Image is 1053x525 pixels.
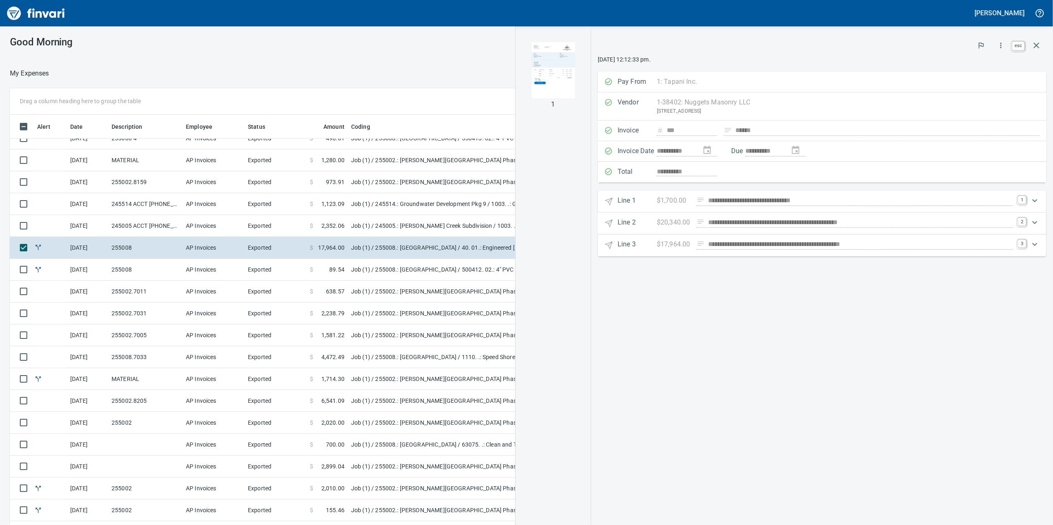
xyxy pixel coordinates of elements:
td: AP Invoices [183,412,245,434]
td: Exported [245,237,307,259]
td: Exported [245,324,307,346]
td: Job (1) / 255008.: [GEOGRAPHIC_DATA] / 63075. .: Clean and TV / 4: Subcontractors [348,434,554,456]
td: AP Invoices [183,149,245,171]
button: [PERSON_NAME] [973,7,1027,19]
td: Job (1) / 255002.: [PERSON_NAME][GEOGRAPHIC_DATA] Phase 2 & 3 / 1110. .: 12' Trench Box / 5: Other [348,324,554,346]
td: Exported [245,434,307,456]
div: Expand [598,213,1046,234]
td: AP Invoices [183,390,245,412]
span: 1,280.00 [321,156,345,164]
td: Job (1) / 255002.: [PERSON_NAME][GEOGRAPHIC_DATA] Phase 2 & 3 / 1110. .: 12' Trench Box / 5: Other [348,281,554,303]
td: Exported [245,193,307,215]
span: 89.54 [329,265,345,274]
td: AP Invoices [183,346,245,368]
td: Job (1) / 255008.: [GEOGRAPHIC_DATA] / 500412. 02.: 4" PVC Storm Lateral / 3: Material [348,259,554,281]
span: $ [310,244,313,252]
div: Expand [598,234,1046,256]
span: $ [310,265,313,274]
td: [DATE] [67,193,108,215]
span: Split transaction [34,485,43,491]
h5: [PERSON_NAME] [975,9,1024,17]
td: [DATE] [67,303,108,324]
td: AP Invoices [183,237,245,259]
span: 2,238.79 [321,309,345,317]
td: Job (1) / 245514.: Groundwater Development Pkg 9 / 1003. .: General Requirements / 5: Other [348,193,554,215]
p: My Expenses [10,69,49,78]
span: Amount [313,122,345,132]
td: Job (1) / 255002.: [PERSON_NAME][GEOGRAPHIC_DATA] Phase 2 & 3 / 2022. 06.: Geotextile Fabric for ... [348,412,554,434]
span: $ [310,353,313,361]
span: $ [310,397,313,405]
td: AP Invoices [183,324,245,346]
td: Exported [245,499,307,521]
a: esc [1012,41,1024,50]
span: $ [310,156,313,164]
td: Job (1) / 255002.: [PERSON_NAME][GEOGRAPHIC_DATA] Phase 2 & 3 / 6205. 02.: Hot Tap Ex Water Main ... [348,499,554,521]
p: [DATE] 12:12:33 pm. [598,55,1046,64]
td: Job (1) / 255002.: [PERSON_NAME][GEOGRAPHIC_DATA] Phase 2 & 3 / 1002. .: Equipment Rental / 5: Other [348,390,554,412]
td: [DATE] [67,149,108,171]
td: MATERIAL [108,149,183,171]
span: Split transaction [34,507,43,513]
td: Job (1) / 255002.: [PERSON_NAME][GEOGRAPHIC_DATA] Phase 2 & 3 / 1110. .: 12' Trench Box / 5: Other [348,303,554,324]
td: Exported [245,412,307,434]
td: MATERIAL [108,368,183,390]
span: 2,020.00 [321,419,345,427]
span: Employee [186,122,223,132]
span: 1,714.30 [321,375,345,383]
span: 638.57 [326,287,345,296]
span: 700.00 [326,440,345,449]
span: 155.46 [326,506,345,514]
span: Description [112,122,143,132]
span: 1,123.09 [321,200,345,208]
td: 245005 ACCT [PHONE_NUMBER] [108,215,183,237]
td: 245514 ACCT [PHONE_NUMBER] [108,193,183,215]
a: 2 [1018,218,1026,226]
td: Exported [245,346,307,368]
span: $ [310,200,313,208]
td: [DATE] [67,368,108,390]
p: $1,700.00 [657,196,690,206]
span: 2,899.04 [321,462,345,471]
span: Split transaction [34,267,43,272]
td: [DATE] [67,412,108,434]
a: 1 [1018,196,1026,204]
span: Amount [323,122,345,132]
td: Exported [245,171,307,193]
td: AP Invoices [183,434,245,456]
td: 255002.7011 [108,281,183,303]
td: [DATE] [67,499,108,521]
span: $ [310,309,313,317]
span: Status [248,122,265,132]
td: AP Invoices [183,259,245,281]
td: Job (1) / 255002.: [PERSON_NAME][GEOGRAPHIC_DATA] Phase 2 & 3 / 63075. .: Clean and TV / 4: Subco... [348,456,554,478]
span: 6,541.09 [321,397,345,405]
td: 255008.7033 [108,346,183,368]
span: Split transaction [34,245,43,250]
span: $ [310,178,313,186]
span: Split transaction [34,376,43,381]
td: AP Invoices [183,193,245,215]
td: AP Invoices [183,478,245,499]
td: AP Invoices [183,303,245,324]
td: Exported [245,478,307,499]
td: [DATE] [67,281,108,303]
span: 973.91 [326,178,345,186]
div: Expand [598,191,1046,213]
span: $ [310,462,313,471]
td: 255002.8205 [108,390,183,412]
td: AP Invoices [183,215,245,237]
td: [DATE] [67,346,108,368]
td: Exported [245,215,307,237]
a: 3 [1018,239,1026,248]
td: 255002.8159 [108,171,183,193]
img: Finvari [5,3,67,23]
span: $ [310,222,313,230]
span: Alert [37,122,50,132]
td: [DATE] [67,237,108,259]
span: Coding [351,122,381,132]
td: AP Invoices [183,368,245,390]
span: Description [112,122,153,132]
span: $ [310,375,313,383]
